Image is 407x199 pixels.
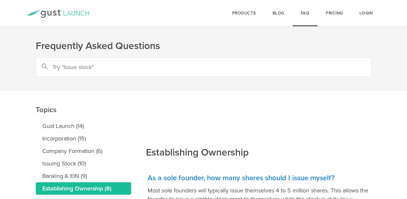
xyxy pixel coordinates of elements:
a: Issuing Stock (10) [36,157,131,170]
h2: Topics [36,59,131,116]
a: Establishing Ownership (8) [36,182,131,195]
h2: Establishing Ownership [146,102,249,159]
a: Incorporation (15) [36,132,131,145]
h3: As a sole founder, how many shares should I issue myself? [148,173,372,183]
a: Company Formation (6) [36,145,131,157]
a: Gust Launch (14) [36,120,131,132]
a: Banking & EIN (9) [36,170,131,182]
input: Try "Issue stock" [36,58,372,77]
h1: Frequently Asked Questions [36,39,372,53]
